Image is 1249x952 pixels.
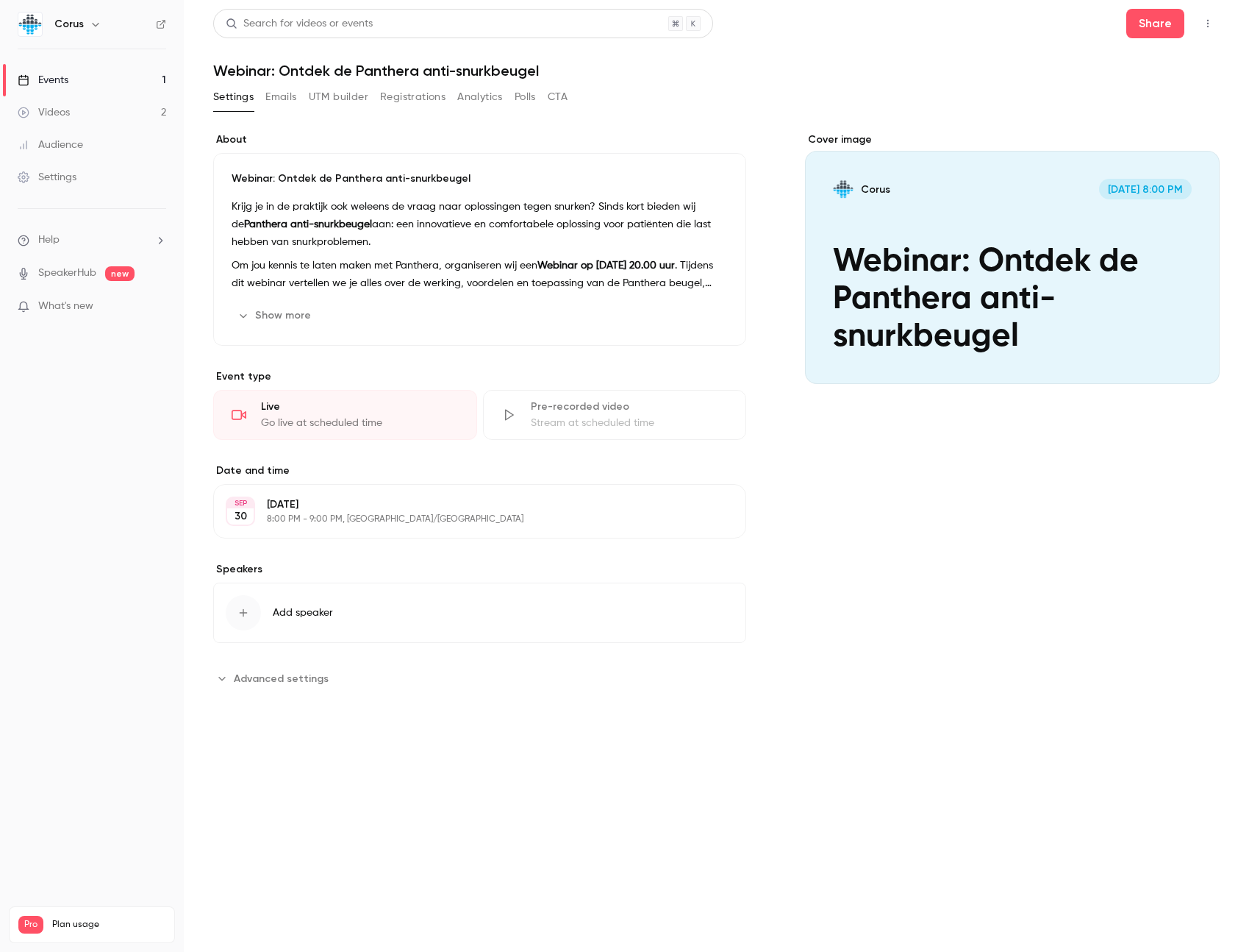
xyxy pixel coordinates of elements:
p: Om jou kennis te laten maken met Panthera, organiseren wij een . Tijdens dit webinar vertellen we... [232,257,728,292]
div: Videos [18,105,70,120]
h6: Corus [54,17,84,32]
button: Polls [515,85,536,109]
p: Krijg je in de praktijk ook weleens de vraag naar oplossingen tegen snurken? Sinds kort bieden wi... [232,198,728,251]
span: Pro [18,916,43,934]
span: Advanced settings [234,671,329,686]
section: Cover image [805,132,1220,384]
span: Help [38,232,60,248]
section: Advanced settings [213,667,746,690]
p: 30 [235,509,247,524]
label: Cover image [805,132,1220,147]
button: Registrations [380,85,445,109]
button: Emails [265,85,296,109]
span: Add speaker [273,605,333,620]
div: Live [261,399,459,414]
div: LiveGo live at scheduled time [213,390,477,440]
h1: Webinar: Ontdek de Panthera anti-snurkbeugel [213,62,1220,79]
button: Add speaker [213,583,746,643]
label: About [213,132,746,147]
div: Settings [18,170,76,185]
span: Plan usage [52,919,165,931]
div: Events [18,73,68,88]
button: CTA [548,85,568,109]
strong: Panthera anti-snurkbeugel [244,219,372,230]
div: Pre-recorded videoStream at scheduled time [483,390,747,440]
button: Advanced settings [213,667,337,690]
button: Settings [213,85,254,109]
img: Corus [18,13,42,36]
label: Speakers [213,562,746,577]
button: Analytics [457,85,503,109]
div: SEP [227,498,254,508]
strong: Webinar op [DATE] 20.00 uur [537,260,675,271]
a: SpeakerHub [38,266,96,281]
span: What's new [38,299,93,314]
li: help-dropdown-opener [18,232,166,248]
div: Pre-recorded video [531,399,729,414]
div: Go live at scheduled time [261,416,459,430]
p: 8:00 PM - 9:00 PM, [GEOGRAPHIC_DATA]/[GEOGRAPHIC_DATA] [267,514,668,525]
span: new [105,266,135,281]
div: Audience [18,138,83,152]
p: Event type [213,369,746,384]
div: Stream at scheduled time [531,416,729,430]
label: Date and time [213,463,746,478]
button: Show more [232,304,320,327]
p: [DATE] [267,497,668,512]
button: Share [1126,9,1184,38]
p: Webinar: Ontdek de Panthera anti-snurkbeugel [232,171,728,186]
div: Search for videos or events [226,16,373,32]
button: UTM builder [309,85,368,109]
